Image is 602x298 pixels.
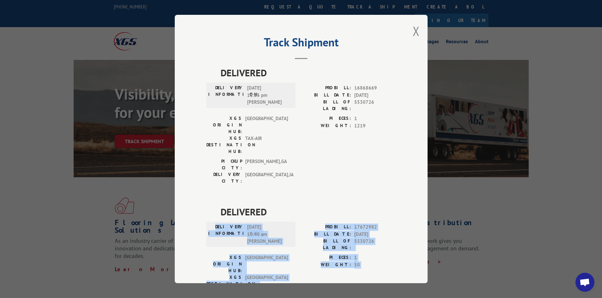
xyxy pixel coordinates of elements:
span: [GEOGRAPHIC_DATA] [245,274,288,294]
label: PIECES: [301,254,351,261]
label: PIECES: [301,115,351,122]
span: 1219 [354,122,396,130]
span: [GEOGRAPHIC_DATA] , IA [245,171,288,184]
label: DELIVERY CITY: [206,171,242,184]
label: WEIGHT: [301,261,351,269]
label: PICKUP CITY: [206,158,242,171]
span: 17672982 [354,224,396,231]
span: [DATE] [354,231,396,238]
label: BILL DATE: [301,92,351,99]
span: 1 [354,115,396,122]
span: 5530726 [354,238,396,251]
span: [GEOGRAPHIC_DATA] [245,254,288,274]
span: [GEOGRAPHIC_DATA] [245,115,288,135]
label: BILL DATE: [301,231,351,238]
label: XGS DESTINATION HUB: [206,274,242,294]
span: 50 [354,261,396,269]
label: DELIVERY INFORMATION: [208,85,244,106]
label: BILL OF LADING: [301,238,351,251]
span: [DATE] 10:40 am [PERSON_NAME] [247,224,290,245]
h2: Track Shipment [206,38,396,50]
span: DELIVERED [221,66,396,80]
span: 16868669 [354,85,396,92]
span: [DATE] [354,92,396,99]
label: XGS DESTINATION HUB: [206,135,242,155]
label: PROBILL: [301,224,351,231]
label: WEIGHT: [301,122,351,130]
span: DELIVERED [221,205,396,219]
label: XGS ORIGIN HUB: [206,115,242,135]
label: BILL OF LADING: [301,99,351,112]
span: TAX-AIR [245,135,288,155]
div: Open chat [575,273,594,292]
label: XGS ORIGIN HUB: [206,254,242,274]
label: PROBILL: [301,85,351,92]
button: Close modal [413,23,420,39]
span: [DATE] 12:15 pm [PERSON_NAME] [247,85,290,106]
label: DELIVERY INFORMATION: [208,224,244,245]
span: 1 [354,254,396,261]
span: [PERSON_NAME] , GA [245,158,288,171]
span: 5530726 [354,99,396,112]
